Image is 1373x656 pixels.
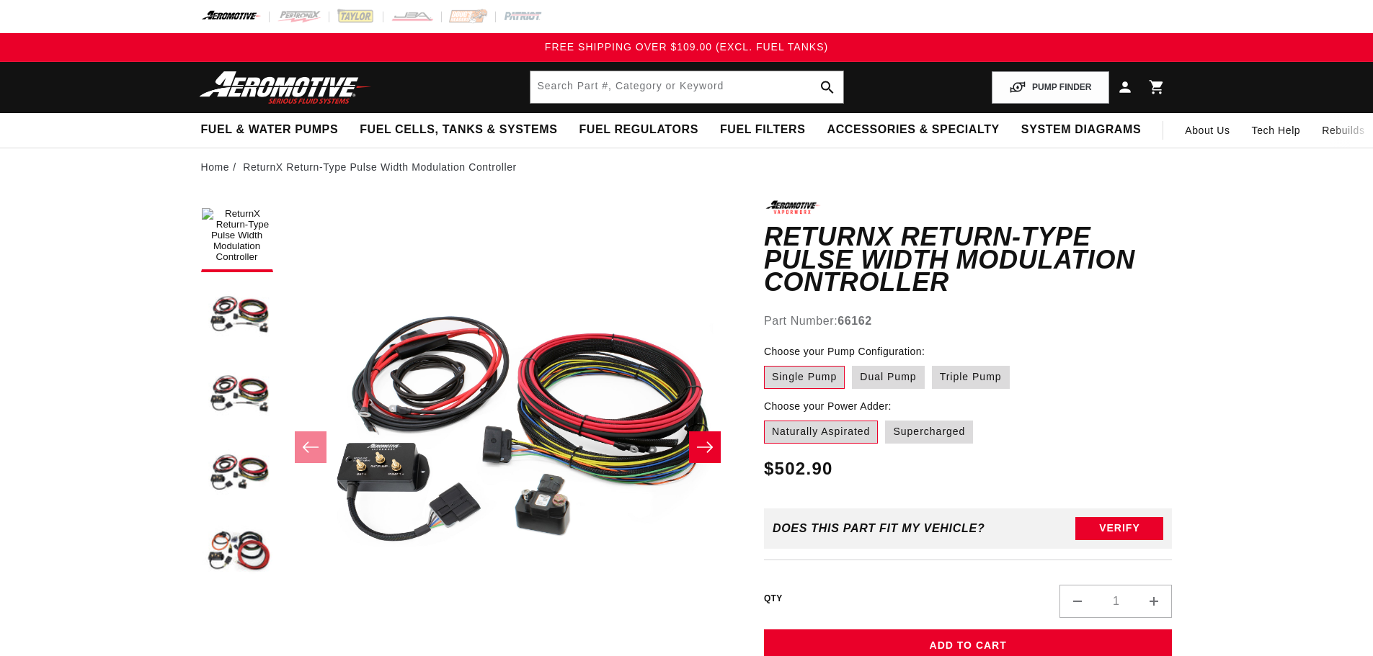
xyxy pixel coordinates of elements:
button: Load image 1 in gallery view [201,200,273,272]
label: Supercharged [885,421,973,444]
button: Load image 4 in gallery view [201,438,273,510]
summary: Tech Help [1241,113,1312,148]
span: FREE SHIPPING OVER $109.00 (EXCL. FUEL TANKS) [545,41,828,53]
summary: Fuel Regulators [568,113,708,147]
button: Slide left [295,431,326,463]
label: QTY [764,593,783,605]
span: Accessories & Specialty [827,122,1000,138]
span: Fuel Regulators [579,122,698,138]
div: Part Number: [764,312,1173,331]
span: Fuel Filters [720,122,806,138]
label: Triple Pump [932,366,1010,389]
h1: ReturnX Return-Type Pulse Width Modulation Controller [764,225,1173,294]
button: Load image 5 in gallery view [201,517,273,589]
strong: 66162 [837,315,872,327]
input: Search by Part Number, Category or Keyword [530,71,843,103]
span: Fuel Cells, Tanks & Systems [360,122,557,138]
img: Aeromotive [195,71,376,104]
span: Fuel & Water Pumps [201,122,339,138]
summary: System Diagrams [1010,113,1152,147]
summary: Fuel Filters [709,113,817,147]
span: Rebuilds [1322,122,1364,138]
label: Single Pump [764,366,845,389]
span: Tech Help [1252,122,1301,138]
span: System Diagrams [1021,122,1141,138]
button: search button [812,71,843,103]
summary: Accessories & Specialty [817,113,1010,147]
span: $502.90 [764,456,833,482]
a: About Us [1174,113,1240,148]
button: Load image 2 in gallery view [201,279,273,351]
legend: Choose your Power Adder: [764,399,893,414]
button: Load image 3 in gallery view [201,359,273,431]
li: ReturnX Return-Type Pulse Width Modulation Controller [243,159,517,175]
summary: Fuel & Water Pumps [190,113,350,147]
nav: breadcrumbs [201,159,1173,175]
legend: Choose your Pump Configuration: [764,344,926,359]
button: PUMP FINDER [992,71,1108,104]
summary: Fuel Cells, Tanks & Systems [349,113,568,147]
button: Slide right [689,431,721,463]
div: Does This part fit My vehicle? [773,522,985,535]
a: Home [201,159,230,175]
label: Dual Pump [852,366,924,389]
button: Verify [1075,517,1163,540]
label: Naturally Aspirated [764,421,879,444]
span: About Us [1185,125,1230,136]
